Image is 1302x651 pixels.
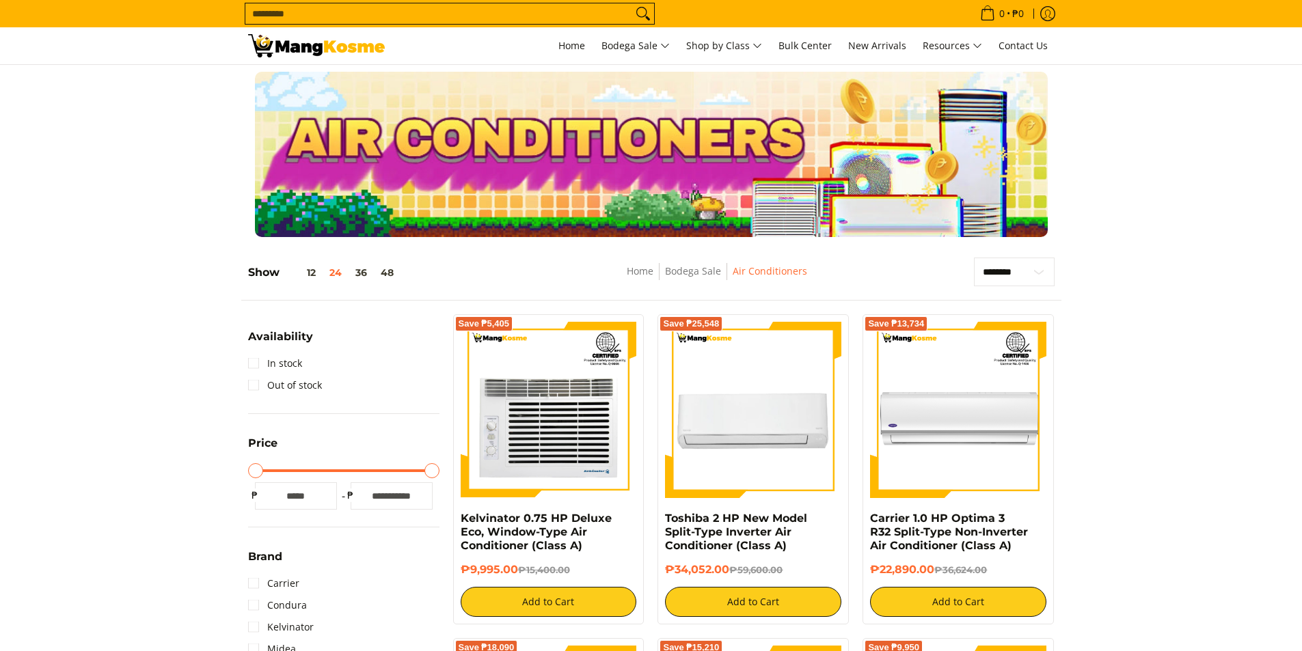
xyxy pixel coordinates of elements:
button: Add to Cart [870,587,1046,617]
img: Toshiba 2 HP New Model Split-Type Inverter Air Conditioner (Class A) [665,322,841,498]
span: Bulk Center [778,39,832,52]
a: Resources [916,27,989,64]
span: ₱ [344,488,357,502]
button: 24 [323,267,349,278]
img: Carrier 1.0 HP Optima 3 R32 Split-Type Non-Inverter Air Conditioner (Class A) [870,322,1046,498]
h5: Show [248,266,401,279]
summary: Open [248,438,277,459]
button: Add to Cart [461,587,637,617]
span: Bodega Sale [601,38,670,55]
span: Contact Us [999,39,1048,52]
button: Search [632,3,654,24]
a: Carrier 1.0 HP Optima 3 R32 Split-Type Non-Inverter Air Conditioner (Class A) [870,512,1028,552]
span: 0 [997,9,1007,18]
span: ₱0 [1010,9,1026,18]
span: Brand [248,551,282,562]
a: Bulk Center [772,27,839,64]
span: • [976,6,1028,21]
summary: Open [248,551,282,572]
span: Price [248,438,277,449]
a: Bodega Sale [595,27,677,64]
button: 36 [349,267,374,278]
nav: Main Menu [398,27,1055,64]
span: Save ₱13,734 [868,320,924,328]
img: Kelvinator 0.75 HP Deluxe Eco, Window-Type Air Conditioner (Class A) [461,322,637,498]
a: Kelvinator 0.75 HP Deluxe Eco, Window-Type Air Conditioner (Class A) [461,512,612,552]
a: Condura [248,594,307,616]
a: Air Conditioners [733,264,807,277]
nav: Breadcrumbs [526,263,906,294]
span: Resources [923,38,982,55]
span: ₱ [248,488,262,502]
del: ₱36,624.00 [934,564,987,575]
a: Shop by Class [679,27,769,64]
a: Contact Us [992,27,1055,64]
summary: Open [248,331,313,352]
span: Home [558,39,585,52]
h6: ₱34,052.00 [665,563,841,577]
a: New Arrivals [841,27,913,64]
del: ₱15,400.00 [518,564,570,575]
h6: ₱22,890.00 [870,563,1046,577]
button: 48 [374,267,401,278]
span: Save ₱25,548 [663,320,719,328]
button: 12 [280,267,323,278]
a: Home [552,27,592,64]
a: In stock [248,352,302,374]
button: Add to Cart [665,587,841,617]
h6: ₱9,995.00 [461,563,637,577]
a: Out of stock [248,374,322,396]
span: New Arrivals [848,39,906,52]
span: Availability [248,331,313,342]
del: ₱59,600.00 [729,564,783,575]
a: Bodega Sale [665,264,721,277]
a: Kelvinator [248,616,314,638]
a: Carrier [248,572,299,594]
a: Home [627,264,653,277]
span: Save ₱5,405 [459,320,510,328]
a: Toshiba 2 HP New Model Split-Type Inverter Air Conditioner (Class A) [665,512,807,552]
img: Bodega Sale Aircon l Mang Kosme: Home Appliances Warehouse Sale [248,34,385,57]
span: Shop by Class [686,38,762,55]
